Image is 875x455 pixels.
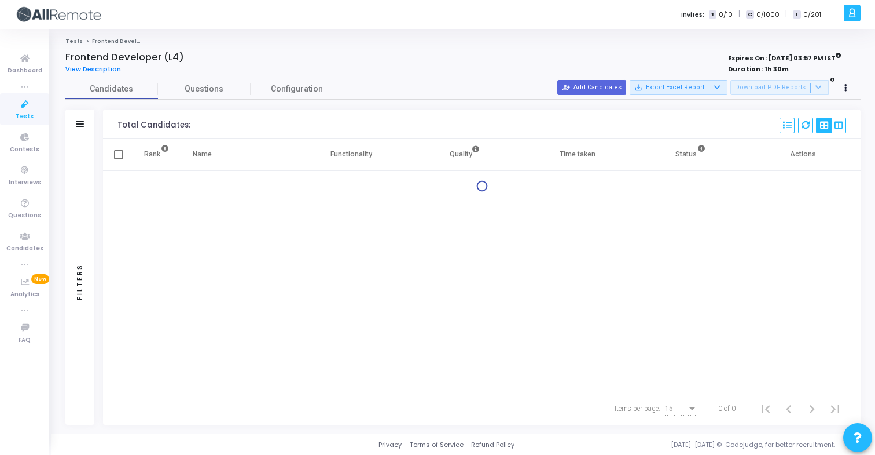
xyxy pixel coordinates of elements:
th: Functionality [295,139,408,171]
span: Interviews [9,178,41,188]
div: Items per page: [615,403,660,414]
mat-icon: save_alt [634,83,642,92]
span: Analytics [10,290,39,300]
span: | [785,8,787,20]
div: 0 of 0 [718,403,736,414]
span: | [738,8,740,20]
span: 15 [665,405,673,413]
div: View Options [816,118,846,133]
span: 0/1000 [756,10,780,20]
a: View Description [65,65,130,73]
span: Tests [16,112,34,122]
span: View Description [65,64,121,74]
span: Frontend Developer (L4) [92,38,163,45]
strong: Duration : 1h 30m [728,64,789,74]
button: First page [754,397,777,420]
span: Questions [158,83,251,95]
span: 0/10 [719,10,733,20]
th: Actions [747,139,861,171]
a: Terms of Service [410,440,464,450]
mat-icon: person_add_alt [562,83,570,92]
button: Next page [800,397,823,420]
span: FAQ [19,336,31,345]
th: Rank [132,139,181,171]
button: Previous page [777,397,800,420]
span: Configuration [271,83,323,95]
button: Last page [823,397,847,420]
span: Dashboard [8,66,42,76]
span: Contests [10,145,39,155]
div: Time taken [560,148,595,161]
span: Questions [8,211,41,221]
div: Name [193,148,212,161]
div: [DATE]-[DATE] © Codejudge, for better recruitment. [514,440,861,450]
th: Status [634,139,748,171]
label: Invites: [681,10,704,20]
span: 0/201 [803,10,821,20]
span: Candidates [6,244,43,254]
a: Privacy [378,440,402,450]
strong: Expires On : [DATE] 03:57 PM IST [728,50,841,63]
span: New [31,274,49,284]
th: Quality [408,139,521,171]
span: Candidates [65,83,158,95]
button: Export Excel Report [630,80,727,95]
img: logo [14,3,101,26]
a: Refund Policy [471,440,514,450]
span: I [793,10,800,19]
button: Add Candidates [557,80,626,95]
span: C [746,10,753,19]
mat-select: Items per page: [665,405,697,413]
div: Total Candidates: [117,121,190,130]
span: T [709,10,716,19]
nav: breadcrumb [65,38,861,45]
a: Tests [65,38,83,45]
div: Filters [75,218,85,345]
h4: Frontend Developer (L4) [65,52,184,63]
button: Download PDF Reports [730,80,829,95]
